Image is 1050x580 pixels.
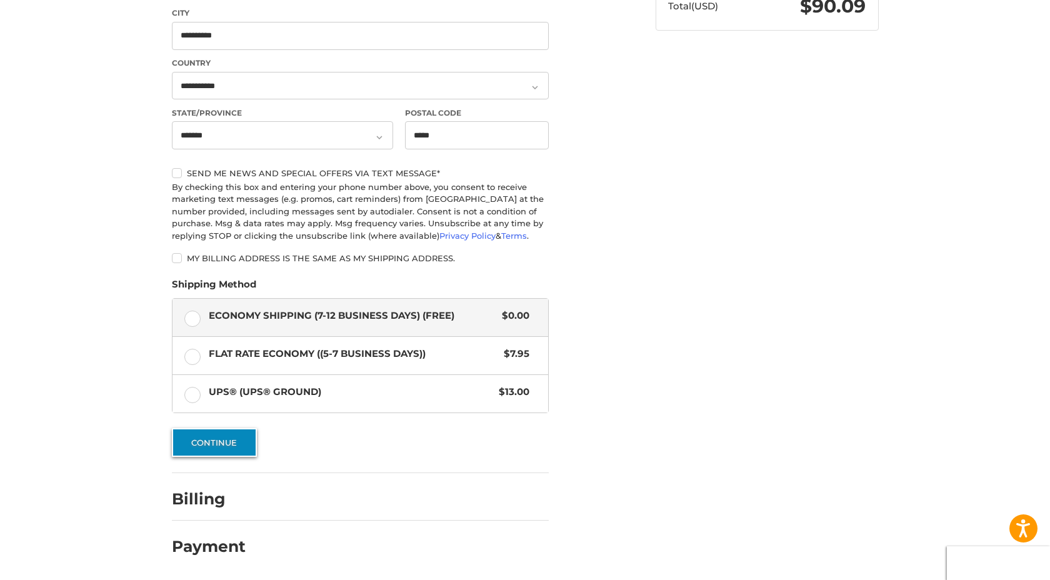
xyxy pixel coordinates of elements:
legend: Shipping Method [172,277,256,297]
label: Send me news and special offers via text message* [172,168,549,178]
h2: Billing [172,489,245,509]
span: Economy Shipping (7-12 Business Days) (Free) [209,309,496,323]
label: Postal Code [405,107,549,119]
label: City [172,7,549,19]
a: Privacy Policy [439,231,496,241]
label: State/Province [172,107,393,119]
a: Terms [501,231,527,241]
span: Flat Rate Economy ((5-7 Business Days)) [209,347,498,361]
h2: Payment [172,537,246,556]
span: $13.00 [493,385,530,399]
span: $7.95 [498,347,530,361]
button: Continue [172,428,257,457]
iframe: Google Customer Reviews [947,546,1050,580]
label: My billing address is the same as my shipping address. [172,253,549,263]
span: $0.00 [496,309,530,323]
label: Country [172,57,549,69]
span: UPS® (UPS® Ground) [209,385,493,399]
div: By checking this box and entering your phone number above, you consent to receive marketing text ... [172,181,549,242]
